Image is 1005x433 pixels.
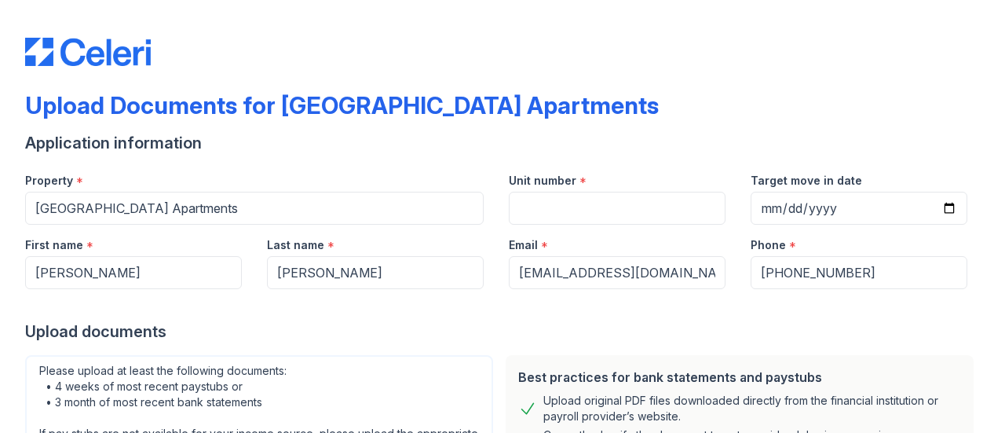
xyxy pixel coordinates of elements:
label: Email [509,237,538,253]
label: Property [25,173,73,189]
label: First name [25,237,83,253]
label: Phone [751,237,786,253]
label: Last name [267,237,324,253]
div: Upload Documents for [GEOGRAPHIC_DATA] Apartments [25,91,659,119]
label: Target move in date [751,173,862,189]
div: Upload documents [25,321,980,343]
label: Unit number [509,173,576,189]
img: CE_Logo_Blue-a8612792a0a2168367f1c8372b55b34899dd931a85d93a1a3d3e32e68fde9ad4.png [25,38,151,66]
div: Application information [25,132,980,154]
div: Upload original PDF files downloaded directly from the financial institution or payroll provider’... [543,393,961,424]
div: Best practices for bank statements and paystubs [518,368,961,387]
